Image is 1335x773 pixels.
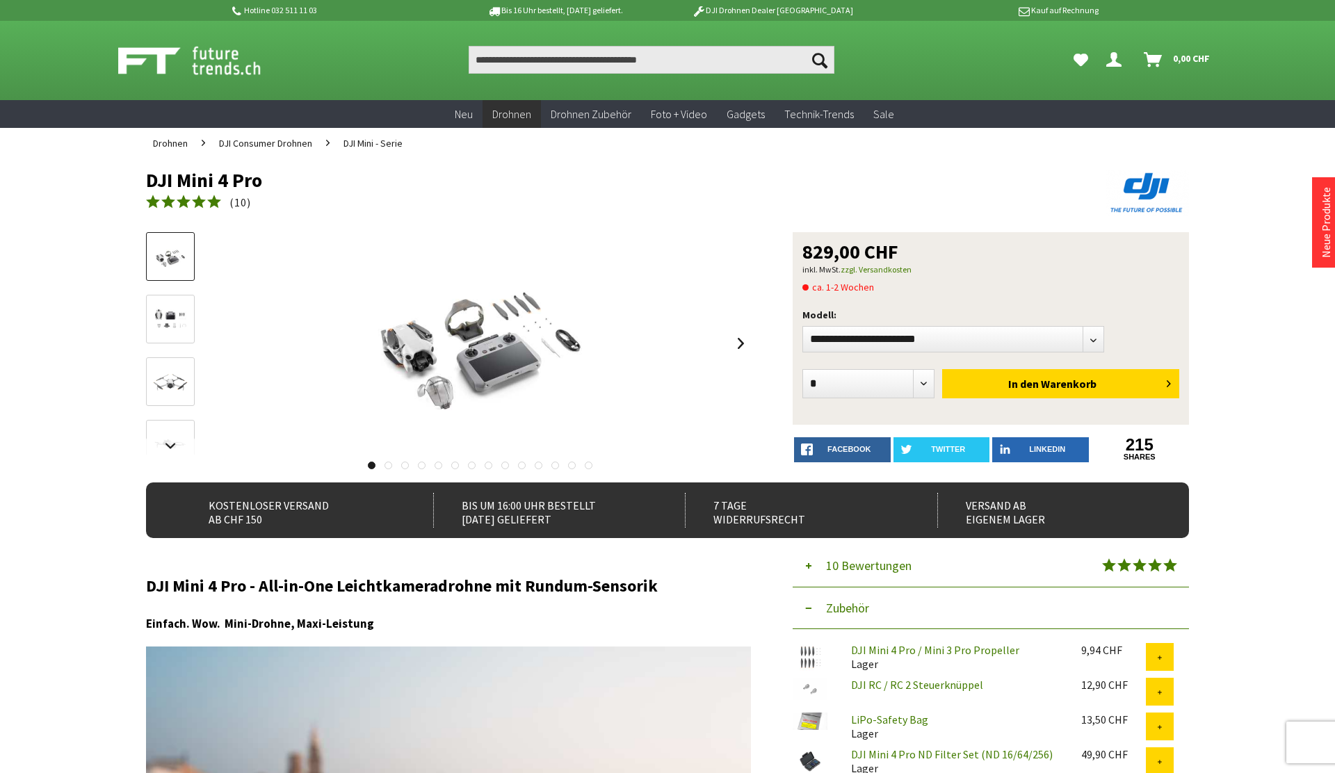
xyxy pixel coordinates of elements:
span: Drohnen Zubehör [551,107,631,121]
div: 7 Tage Widerrufsrecht [685,493,907,528]
p: Modell: [802,307,1179,323]
div: 9,94 CHF [1081,643,1146,657]
span: LinkedIn [1029,445,1065,453]
div: 13,50 CHF [1081,713,1146,726]
div: 49,90 CHF [1081,747,1146,761]
div: Lager [840,713,1070,740]
button: 10 Bewertungen [793,545,1189,587]
span: Warenkorb [1041,377,1097,391]
span: DJI Mini - Serie [343,137,403,149]
a: Neue Produkte [1319,187,1333,258]
a: zzgl. Versandkosten [841,264,912,275]
p: DJI Drohnen Dealer [GEOGRAPHIC_DATA] [664,2,881,19]
span: Foto + Video [651,107,707,121]
a: LinkedIn [992,437,1089,462]
span: 10 [234,195,247,209]
div: 12,90 CHF [1081,678,1146,692]
a: twitter [893,437,990,462]
span: Gadgets [727,107,765,121]
a: Drohnen [146,128,195,158]
h3: Einfach. Wow. Mini-Drohne, Maxi-Leistung [146,615,751,633]
a: Technik-Trends [775,100,864,129]
a: facebook [794,437,891,462]
span: Sale [873,107,894,121]
a: Meine Favoriten [1067,46,1095,74]
input: Produkt, Marke, Kategorie, EAN, Artikelnummer… [469,46,834,74]
div: Versand ab eigenem Lager [937,493,1159,528]
button: In den Warenkorb [942,369,1179,398]
span: Drohnen [492,107,531,121]
p: inkl. MwSt. [802,261,1179,278]
a: Gadgets [717,100,775,129]
a: shares [1092,453,1188,462]
div: Bis um 16:00 Uhr bestellt [DATE] geliefert [433,493,655,528]
a: DJI RC / RC 2 Steuerknüppel [851,678,983,692]
button: Zubehör [793,587,1189,629]
p: Kauf auf Rechnung [881,2,1098,19]
a: DJI Consumer Drohnen [212,128,319,158]
img: DJI [1106,170,1189,215]
a: Sale [864,100,904,129]
span: DJI Consumer Drohnen [219,137,312,149]
span: twitter [931,445,965,453]
span: Neu [455,107,473,121]
span: ca. 1-2 Wochen [802,279,874,295]
img: DJI Mini 4 Pro / Mini 3 Pro Propeller [793,643,827,671]
h1: DJI Mini 4 Pro [146,170,980,190]
a: LiPo-Safety Bag [851,713,928,726]
a: DJI Mini 4 Pro ND Filter Set (ND 16/64/256) [851,747,1053,761]
img: Shop Futuretrends - zur Startseite wechseln [118,43,291,78]
img: DJI RC / RC 2 Steuerknüppel [793,678,827,701]
a: DJI Mini - Serie [337,128,410,158]
span: ( ) [229,195,251,209]
span: 829,00 CHF [802,242,898,261]
a: Drohnen [483,100,541,129]
img: LiPo-Safety Bag [793,713,827,730]
div: Kostenloser Versand ab CHF 150 [181,493,403,528]
span: facebook [827,445,871,453]
button: Suchen [805,46,834,74]
p: Hotline 032 511 11 03 [229,2,446,19]
img: Vorschau: DJI Mini 4 Pro [150,241,191,273]
a: Drohnen Zubehör [541,100,641,129]
a: 215 [1092,437,1188,453]
a: DJI Mini 4 Pro / Mini 3 Pro Propeller [851,643,1019,657]
img: DJI Mini 4 Pro [341,232,619,455]
p: Bis 16 Uhr bestellt, [DATE] geliefert. [446,2,663,19]
a: Warenkorb [1138,46,1217,74]
div: Lager [840,643,1070,671]
a: Foto + Video [641,100,717,129]
span: Drohnen [153,137,188,149]
h2: DJI Mini 4 Pro - All-in-One Leichtkameradrohne mit Rundum-Sensorik [146,577,751,595]
span: 0,00 CHF [1173,47,1210,70]
a: Dein Konto [1101,46,1133,74]
span: In den [1008,377,1039,391]
span: Technik-Trends [784,107,854,121]
a: (10) [146,194,251,211]
a: Neu [445,100,483,129]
